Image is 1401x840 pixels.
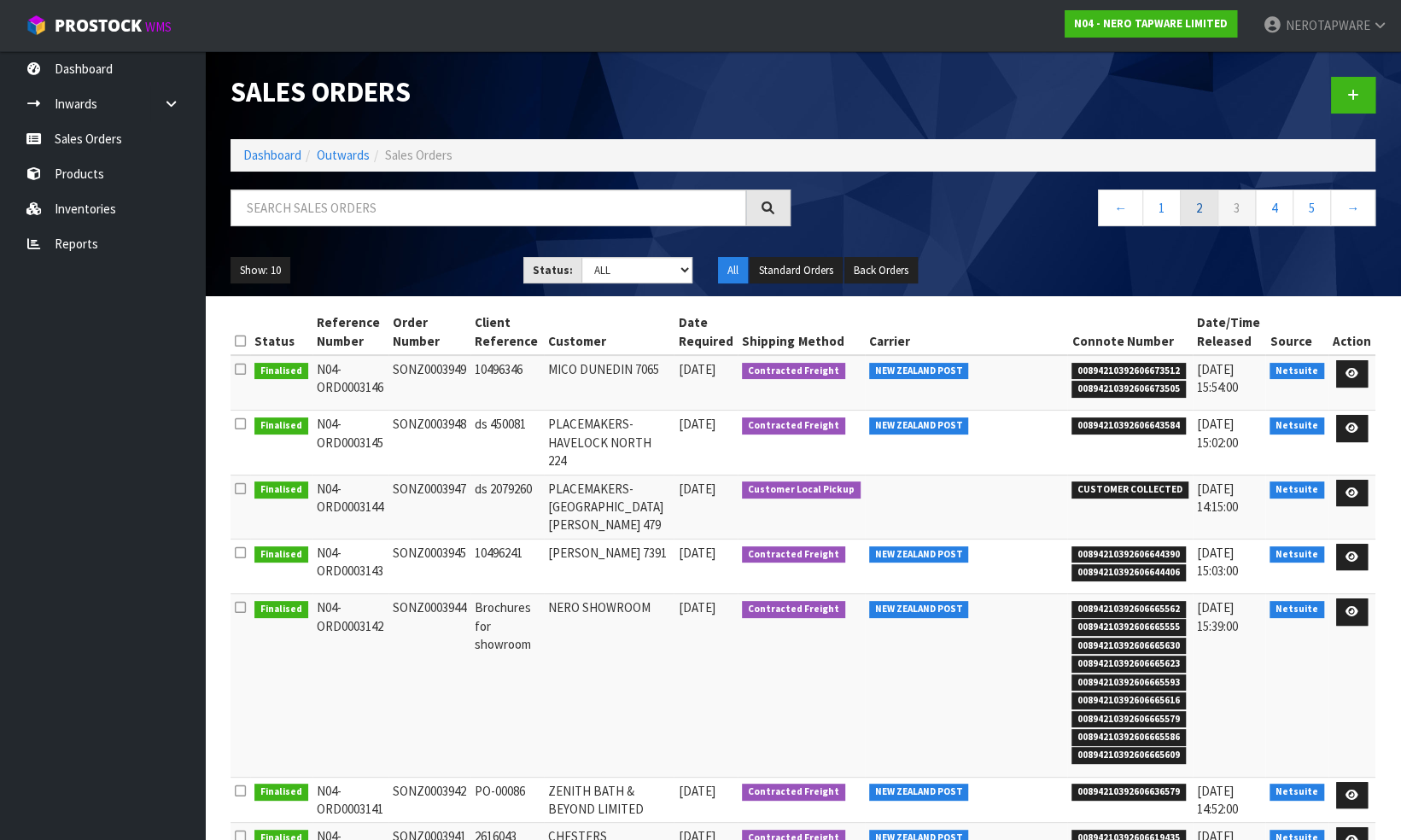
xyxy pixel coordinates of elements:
[312,594,388,777] td: N04-ORD0003142
[1197,361,1238,395] span: [DATE] 15:54:00
[1071,546,1186,563] span: 00894210392606644390
[250,309,312,355] th: Status
[1071,729,1186,746] span: 00894210392606665586
[312,777,388,823] td: N04-ORD0003141
[312,411,388,475] td: N04-ORD0003145
[254,546,308,563] span: Finalised
[544,539,674,593] td: [PERSON_NAME] 7391
[1071,381,1186,398] span: 00894210392606673505
[1142,190,1181,226] a: 1
[1265,309,1328,355] th: Source
[1071,674,1186,691] span: 00894210392606665593
[1098,190,1143,226] a: ←
[865,309,1068,355] th: Carrier
[869,601,969,618] span: NEW ZEALAND POST
[1330,190,1375,226] a: →
[1071,747,1186,764] span: 00894210392606665609
[254,784,308,801] span: Finalised
[742,481,861,499] span: Customer Local Pickup
[1071,564,1186,581] span: 00894210392606644406
[254,417,308,435] span: Finalised
[533,263,573,277] strong: Status:
[470,355,544,411] td: 10496346
[388,594,470,777] td: SONZ0003944
[678,481,715,497] span: [DATE]
[544,309,674,355] th: Customer
[388,539,470,593] td: SONZ0003945
[544,777,674,823] td: ZENITH BATH & BEYOND LIMITED
[1217,190,1256,226] a: 3
[742,601,845,618] span: Contracted Freight
[312,475,388,539] td: N04-ORD0003144
[388,475,470,539] td: SONZ0003947
[470,411,544,475] td: ds 450081
[1071,656,1186,673] span: 00894210392606665623
[1071,417,1186,435] span: 00894210392606643584
[1270,601,1324,618] span: Netsuite
[750,257,843,284] button: Standard Orders
[1071,692,1186,709] span: 00894210392606665616
[312,355,388,411] td: N04-ORD0003146
[1197,481,1238,515] span: [DATE] 14:15:00
[678,416,715,432] span: [DATE]
[1270,546,1324,563] span: Netsuite
[678,545,715,561] span: [DATE]
[1285,17,1369,33] span: NEROTAPWARE
[1071,481,1188,499] span: CUSTOMER COLLECTED
[1270,417,1324,435] span: Netsuite
[742,363,845,380] span: Contracted Freight
[55,15,142,37] span: ProStock
[544,355,674,411] td: MICO DUNEDIN 7065
[742,546,845,563] span: Contracted Freight
[869,363,969,380] span: NEW ZEALAND POST
[1197,545,1238,579] span: [DATE] 15:03:00
[385,147,452,163] span: Sales Orders
[1270,363,1324,380] span: Netsuite
[544,475,674,539] td: PLACEMAKERS-[GEOGRAPHIC_DATA][PERSON_NAME] 479
[678,599,715,615] span: [DATE]
[388,309,470,355] th: Order Number
[1071,363,1186,380] span: 00894210392606673512
[1293,190,1331,226] a: 5
[742,417,845,435] span: Contracted Freight
[1071,638,1186,655] span: 00894210392606665630
[1270,784,1324,801] span: Netsuite
[470,777,544,823] td: PO-00086
[317,147,370,163] a: Outwards
[869,784,969,801] span: NEW ZEALAND POST
[470,475,544,539] td: ds 2079260
[1197,416,1238,450] span: [DATE] 15:02:00
[678,783,715,799] span: [DATE]
[1067,309,1193,355] th: Connote Number
[470,594,544,777] td: Brochures for showroom
[869,417,969,435] span: NEW ZEALAND POST
[231,257,290,284] button: Show: 10
[1197,599,1238,633] span: [DATE] 15:39:00
[678,361,715,377] span: [DATE]
[1193,309,1266,355] th: Date/Time Released
[1071,601,1186,618] span: 00894210392606665562
[254,601,308,618] span: Finalised
[1270,481,1324,499] span: Netsuite
[231,77,791,108] h1: Sales Orders
[1180,190,1218,226] a: 2
[254,363,308,380] span: Finalised
[26,15,47,36] img: cube-alt.png
[816,190,1376,231] nav: Page navigation
[470,539,544,593] td: 10496241
[312,539,388,593] td: N04-ORD0003143
[1074,16,1228,31] strong: N04 - NERO TAPWARE LIMITED
[388,777,470,823] td: SONZ0003942
[844,257,918,284] button: Back Orders
[1255,190,1293,226] a: 4
[388,355,470,411] td: SONZ0003949
[145,19,172,35] small: WMS
[312,309,388,355] th: Reference Number
[1071,711,1186,728] span: 00894210392606665579
[742,784,845,801] span: Contracted Freight
[718,257,748,284] button: All
[1197,783,1238,817] span: [DATE] 14:52:00
[674,309,738,355] th: Date Required
[738,309,865,355] th: Shipping Method
[470,309,544,355] th: Client Reference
